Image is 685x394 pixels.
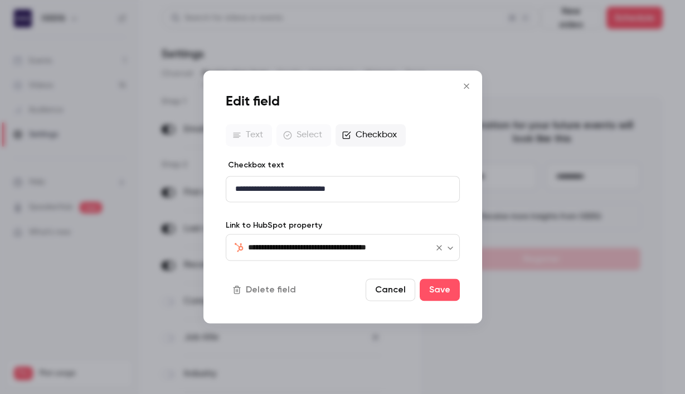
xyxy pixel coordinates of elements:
label: Link to HubSpot property [226,220,460,231]
button: Open [445,242,456,253]
button: Cancel [366,279,415,301]
button: Delete field [226,279,305,301]
div: editor [226,176,459,201]
label: Checkbox text [226,160,284,171]
button: Clear [433,241,446,254]
button: Close [455,75,478,97]
h1: Edit field [226,93,460,110]
button: Save [420,279,460,301]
